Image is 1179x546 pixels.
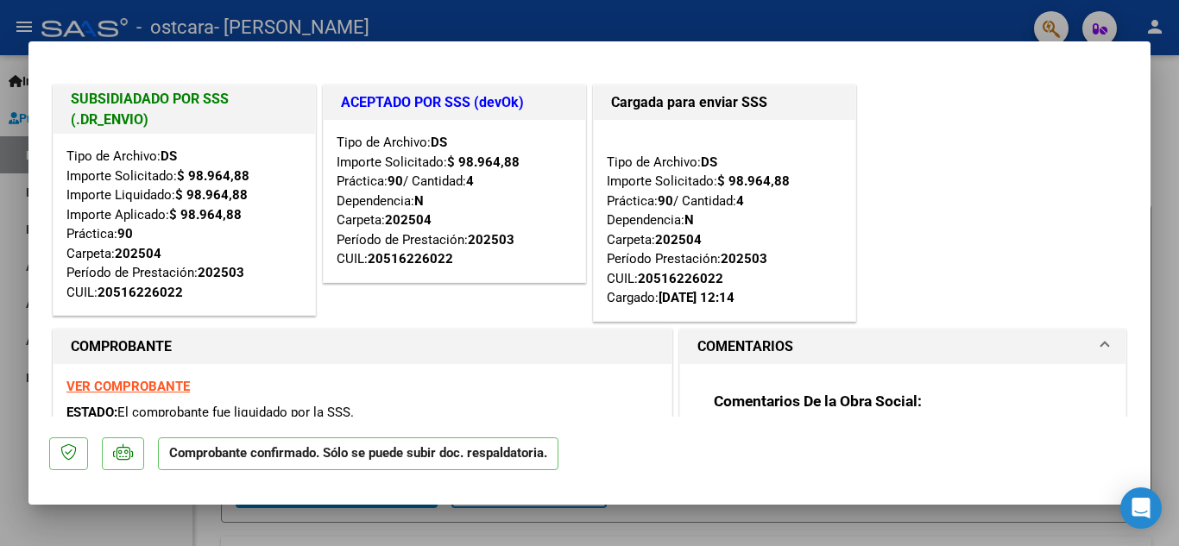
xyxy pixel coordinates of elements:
[697,336,793,357] h1: COMENTARIOS
[368,249,453,269] div: 20516226022
[655,232,702,248] strong: 202504
[161,148,177,164] strong: DS
[466,173,474,189] strong: 4
[388,173,403,189] strong: 90
[658,193,673,209] strong: 90
[158,437,558,471] p: Comprobante confirmado. Sólo se puede subir doc. respaldatoria.
[607,133,842,308] div: Tipo de Archivo: Importe Solicitado: Práctica: / Cantidad: Dependencia: Carpeta: Período Prestaci...
[177,168,249,184] strong: $ 98.964,88
[721,251,767,267] strong: 202503
[71,89,298,130] h1: SUBSIDIADADO POR SSS (.DR_ENVIO)
[115,246,161,261] strong: 202504
[638,269,723,289] div: 20516226022
[659,290,735,305] strong: [DATE] 12:14
[684,212,694,228] strong: N
[414,193,424,209] strong: N
[431,135,447,150] strong: DS
[66,405,117,420] span: ESTADO:
[701,154,717,170] strong: DS
[175,187,248,203] strong: $ 98.964,88
[447,154,520,170] strong: $ 98.964,88
[714,392,922,410] strong: Comentarios De la Obra Social:
[117,405,354,420] span: El comprobante fue liquidado por la SSS.
[717,173,790,189] strong: $ 98.964,88
[611,92,838,113] h1: Cargada para enviar SSS
[71,338,172,355] strong: COMPROBANTE
[1120,487,1162,529] div: Open Intercom Messenger
[736,193,744,209] strong: 4
[98,283,183,303] div: 20516226022
[66,147,302,302] div: Tipo de Archivo: Importe Solicitado: Importe Liquidado: Importe Aplicado: Práctica: Carpeta: Perí...
[468,232,514,248] strong: 202503
[169,207,242,223] strong: $ 98.964,88
[341,92,568,113] h1: ACEPTADO POR SSS (devOk)
[198,265,244,280] strong: 202503
[117,226,133,242] strong: 90
[66,379,190,394] a: VER COMPROBANTE
[680,329,1125,364] mat-expansion-panel-header: COMENTARIOS
[385,212,432,228] strong: 202504
[337,133,572,269] div: Tipo de Archivo: Importe Solicitado: Práctica: / Cantidad: Dependencia: Carpeta: Período de Prest...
